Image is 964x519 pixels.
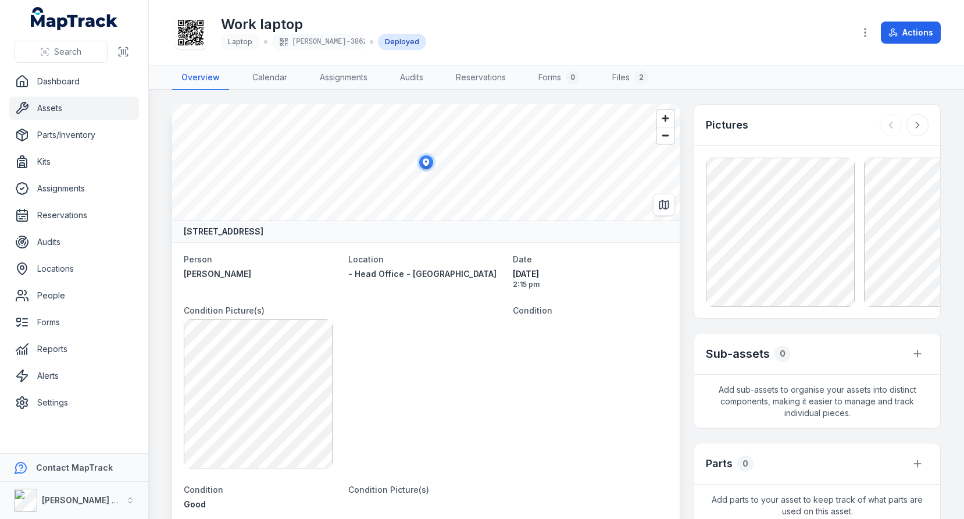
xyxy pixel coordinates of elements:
[657,110,674,127] button: Zoom in
[172,104,680,221] canvas: Map
[694,375,940,428] span: Add sub-assets to organise your assets into distinct components, making it easier to manage and t...
[184,305,265,315] span: Condition Picture(s)
[31,7,118,30] a: MapTrack
[513,268,668,280] span: [DATE]
[737,456,754,472] div: 0
[706,346,770,362] h2: Sub-assets
[881,22,941,44] button: Actions
[36,463,113,472] strong: Contact MapTrack
[513,268,668,289] time: 23/09/2025, 2:15:56 pm
[603,66,658,90] a: Files2
[9,177,139,200] a: Assignments
[391,66,433,90] a: Audits
[447,66,515,90] a: Reservations
[54,46,81,58] span: Search
[310,66,377,90] a: Assignments
[184,268,339,280] a: [PERSON_NAME]
[9,123,139,147] a: Parts/Inventory
[9,150,139,173] a: Kits
[634,70,648,84] div: 2
[9,204,139,227] a: Reservations
[378,34,426,50] div: Deployed
[184,254,212,264] span: Person
[184,499,206,509] span: Good
[9,284,139,307] a: People
[513,254,532,264] span: Date
[706,117,748,133] h3: Pictures
[774,346,791,362] div: 0
[221,15,426,34] h1: Work laptop
[9,311,139,334] a: Forms
[9,230,139,254] a: Audits
[529,66,589,90] a: Forms0
[657,127,674,144] button: Zoom out
[513,280,668,289] span: 2:15 pm
[172,66,229,90] a: Overview
[9,364,139,388] a: Alerts
[243,66,297,90] a: Calendar
[566,70,580,84] div: 0
[9,97,139,120] a: Assets
[184,485,223,495] span: Condition
[228,37,252,46] span: Laptop
[9,257,139,280] a: Locations
[9,391,139,414] a: Settings
[653,194,675,216] button: Switch to Map View
[272,34,365,50] div: [PERSON_NAME]-3862
[348,254,384,264] span: Location
[348,268,504,280] a: - Head Office - [GEOGRAPHIC_DATA]
[14,41,108,63] button: Search
[348,269,497,279] span: - Head Office - [GEOGRAPHIC_DATA]
[9,70,139,93] a: Dashboard
[513,305,552,315] span: Condition
[348,485,429,495] span: Condition Picture(s)
[706,456,733,472] h3: Parts
[9,337,139,361] a: Reports
[42,495,123,505] strong: [PERSON_NAME] Air
[184,226,263,237] strong: [STREET_ADDRESS]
